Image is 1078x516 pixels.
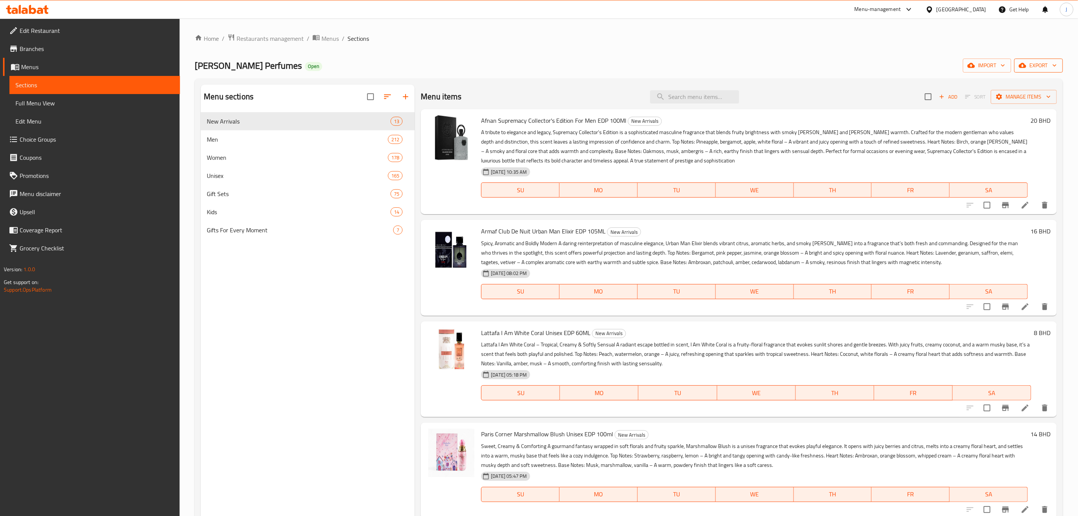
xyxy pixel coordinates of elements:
h2: Menu items [421,91,462,102]
h2: Menu sections [204,91,254,102]
span: Full Menu View [15,99,174,108]
h6: 14 BHD [1031,429,1051,439]
span: SU [484,388,557,399]
span: MO [563,489,635,500]
button: SA [950,487,1028,502]
button: Branch-specific-item [996,196,1015,214]
img: Lattafa I Am White Coral Unisex EDP 60ML [427,328,475,376]
span: SA [953,185,1025,196]
span: WE [719,185,791,196]
span: Add [938,93,958,101]
nav: Menu sections [201,109,415,242]
div: Kids [207,207,391,216]
button: Add section [397,88,415,106]
div: Kids14 [201,203,415,221]
a: Coupons [3,148,180,167]
span: Menu disclaimer [20,189,174,198]
div: items [391,117,403,126]
span: MO [563,388,635,399]
span: 13 [391,118,402,125]
span: Paris Corner Marshmallow Blush Unisex EDP 100ml [481,428,613,440]
span: Lattafa I Am White Coral Unisex EDP 60ML [481,327,591,338]
span: export [1020,61,1057,70]
div: Unisex165 [201,167,415,185]
div: Gift Sets [207,189,391,198]
a: Menus [312,34,339,43]
div: Gifts For Every Moment [207,226,393,235]
button: export [1014,59,1063,73]
nav: breadcrumb [195,34,1063,43]
span: Select all sections [363,89,378,105]
button: TU [638,182,716,198]
a: Edit menu item [1021,505,1030,514]
span: Open [305,63,322,70]
p: A tribute to elegance and legacy, Supremacy Collector's Edition is a sophisticated masculine frag... [481,128,1028,165]
h6: 16 BHD [1031,226,1051,236]
button: MO [560,284,638,299]
span: Edit Menu [15,117,174,126]
span: [DATE] 05:47 PM [488,473,530,480]
p: Spicy, Aromatic and Boldly Modern A daring reinterpretation of masculine elegance, Urban Man Elix... [481,239,1028,267]
button: TH [796,385,874,400]
span: Sections [348,34,369,43]
span: import [969,61,1005,70]
span: FR [875,286,947,297]
span: WE [719,286,791,297]
button: delete [1036,298,1054,316]
span: Choice Groups [20,135,174,144]
span: TU [641,388,714,399]
span: New Arrivals [615,431,648,439]
span: FR [875,185,947,196]
a: Full Menu View [9,94,180,112]
span: [DATE] 05:18 PM [488,371,530,379]
a: Branches [3,40,180,58]
div: Men212 [201,130,415,148]
span: SU [484,489,557,500]
span: WE [720,388,793,399]
span: Coupons [20,153,174,162]
button: TH [794,284,872,299]
a: Upsell [3,203,180,221]
button: WE [716,182,794,198]
a: Support.OpsPlatform [4,285,52,295]
div: New Arrivals [592,329,626,338]
button: SU [481,182,560,198]
a: Grocery Checklist [3,239,180,257]
button: FR [872,182,950,198]
li: / [307,34,309,43]
li: / [222,34,225,43]
span: TH [797,185,869,196]
span: FR [877,388,950,399]
div: items [388,171,403,180]
button: WE [716,284,794,299]
a: Sections [9,76,180,94]
span: Promotions [20,171,174,180]
a: Coverage Report [3,221,180,239]
img: Afnan Supremacy Collector's Edition For Men EDP 100Ml [427,115,475,164]
div: items [391,189,403,198]
button: FR [872,284,950,299]
input: search [650,90,739,104]
button: SA [953,385,1031,400]
a: Restaurants management [228,34,304,43]
img: Armaf Club De Nuit Urban Man Elixir EDP 105ML [427,226,475,274]
span: Upsell [20,207,174,216]
span: Restaurants management [237,34,304,43]
a: Edit menu item [1021,201,1030,210]
button: MO [560,487,638,502]
button: FR [872,487,950,502]
h6: 8 BHD [1034,328,1051,338]
span: TU [641,185,713,196]
button: SU [481,284,560,299]
span: Armaf Club De Nuit Urban Man Elixir EDP 105ML [481,226,606,237]
span: 7 [394,227,402,234]
span: SA [953,489,1025,500]
span: Version: [4,264,22,274]
div: New Arrivals13 [201,112,415,130]
button: SA [950,182,1028,198]
span: 212 [388,136,402,143]
div: items [393,226,403,235]
button: MO [560,182,638,198]
span: New Arrivals [207,117,391,126]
